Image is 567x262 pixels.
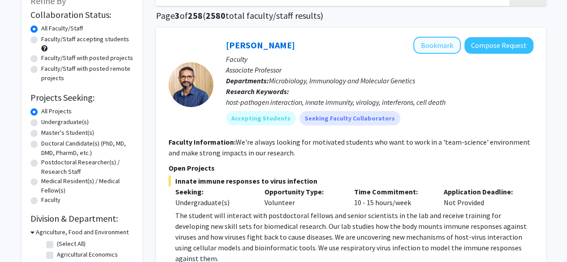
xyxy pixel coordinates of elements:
h3: Agriculture, Food and Environment [36,228,129,237]
div: Volunteer [258,186,347,208]
a: [PERSON_NAME] [226,39,295,51]
label: Faculty/Staff accepting students [41,34,129,44]
h1: Page of ( total faculty/staff results) [156,10,546,21]
p: Time Commitment: [354,186,430,197]
mat-chip: Accepting Students [226,111,296,125]
span: Innate immune responses to virus infection [169,176,533,186]
p: Faculty [226,54,533,64]
label: Undergraduate(s) [41,117,89,127]
label: Faculty [41,195,61,205]
p: Open Projects [169,163,533,173]
label: Postdoctoral Researcher(s) / Research Staff [41,158,134,176]
div: Not Provided [437,186,527,208]
label: Faculty/Staff with posted remote projects [41,64,134,83]
label: Agricultural Economics [57,250,118,259]
fg-read-more: We're always looking for motivated students who want to work in a 'team-science' environment and ... [169,137,530,157]
span: 258 [188,10,203,21]
label: Faculty/Staff with posted projects [41,53,133,63]
p: Opportunity Type: [264,186,341,197]
div: 10 - 15 hours/week [347,186,437,208]
div: Undergraduate(s) [175,197,251,208]
p: Seeking: [175,186,251,197]
label: All Projects [41,107,72,116]
b: Research Keywords: [226,87,289,96]
label: (Select All) [57,239,86,249]
span: 3 [175,10,180,21]
p: Associate Professor [226,64,533,75]
div: host-pathogen interaction, innate immunity, virology, interferons, cell death [226,97,533,107]
h2: Division & Department: [30,213,134,224]
p: Application Deadline: [444,186,520,197]
h2: Projects Seeking: [30,92,134,103]
button: Compose Request to Saurabh Chattopadhyay [464,37,533,54]
iframe: Chat [7,222,38,255]
h2: Collaboration Status: [30,9,134,20]
b: Departments: [226,76,269,85]
span: 2580 [206,10,225,21]
button: Add Saurabh Chattopadhyay to Bookmarks [413,37,461,54]
label: Doctoral Candidate(s) (PhD, MD, DMD, PharmD, etc.) [41,139,134,158]
label: All Faculty/Staff [41,24,83,33]
label: Master's Student(s) [41,128,94,137]
b: Faculty Information: [169,137,236,146]
label: Medical Resident(s) / Medical Fellow(s) [41,176,134,195]
mat-chip: Seeking Faculty Collaborators [299,111,400,125]
span: Microbiology, Immunology and Molecular Genetics [269,76,415,85]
